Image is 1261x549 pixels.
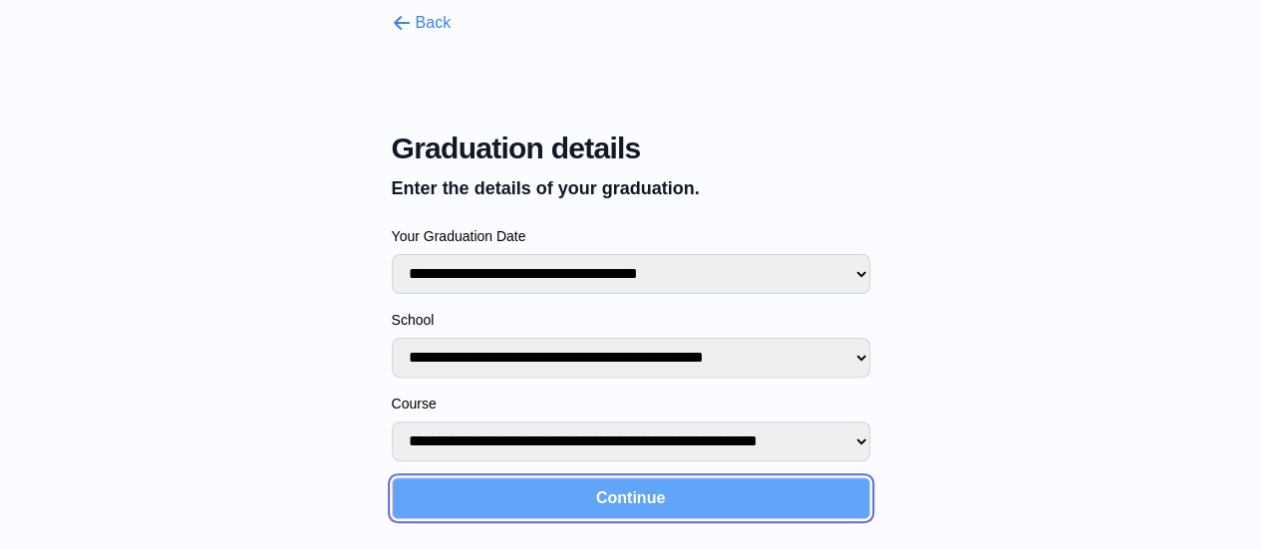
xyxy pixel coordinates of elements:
label: School [392,310,870,330]
span: Graduation details [392,131,870,166]
label: Your Graduation Date [392,226,870,246]
p: Enter the details of your graduation. [392,174,870,202]
button: Back [392,11,452,35]
label: Course [392,394,870,413]
button: Continue [392,477,870,519]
